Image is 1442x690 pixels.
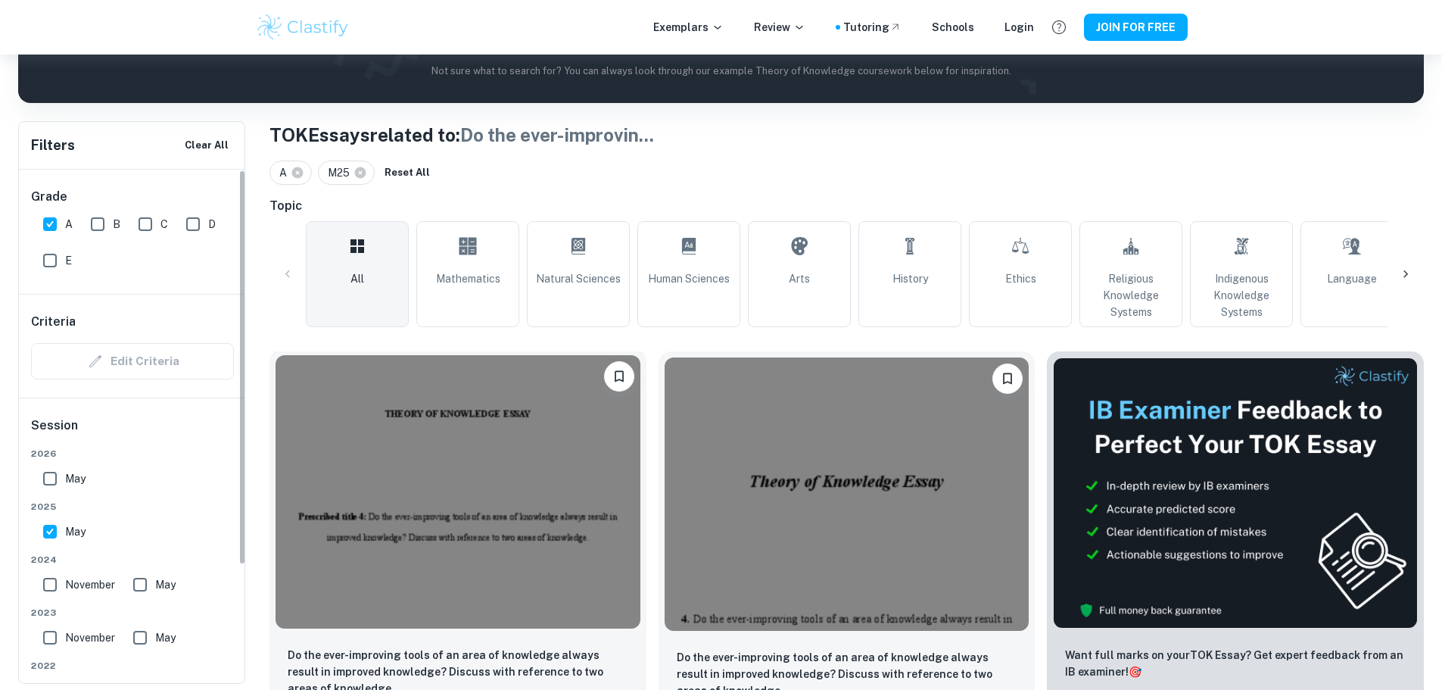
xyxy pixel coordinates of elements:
[269,197,1424,215] h6: Topic
[328,164,357,181] span: M25
[30,64,1412,79] p: Not sure what to search for? You can always look through our example Theory of Knowledge coursewo...
[1005,270,1036,287] span: Ethics
[754,19,805,36] p: Review
[843,19,902,36] a: Tutoring
[31,188,234,206] h6: Grade
[436,270,500,287] span: Mathematics
[269,121,1424,148] h1: TOK Essays related to:
[932,19,974,36] a: Schools
[892,270,928,287] span: History
[318,161,375,185] div: M25
[1053,357,1418,629] img: Thumbnail
[1065,647,1406,680] p: Want full marks on your TOK Essay ? Get expert feedback from an IB examiner!
[31,500,234,514] span: 2025
[653,19,724,36] p: Exemplars
[1129,666,1141,678] span: 🎯
[276,355,640,629] img: TOK Essay example thumbnail: Do the ever-improving tools of an area
[31,553,234,567] span: 2024
[65,252,72,269] span: E
[113,216,120,233] span: B
[1327,270,1377,287] span: Language
[789,270,810,287] span: Arts
[536,270,621,287] span: Natural Sciences
[992,364,1023,394] button: Please log in to bookmark exemplars
[65,216,73,233] span: A
[1004,19,1034,36] a: Login
[155,629,176,646] span: May
[160,216,168,233] span: C
[65,629,115,646] span: November
[269,161,312,185] div: A
[31,135,75,156] h6: Filters
[31,313,76,331] h6: Criteria
[350,270,364,287] span: All
[31,606,234,620] span: 2023
[1086,270,1176,320] span: Religious Knowledge Systems
[31,659,234,673] span: 2022
[181,134,232,157] button: Clear All
[279,164,294,181] span: A
[648,270,730,287] span: Human Sciences
[31,343,234,379] div: Criteria filters are unavailable when searching by topic
[31,417,234,447] h6: Session
[65,523,86,540] span: May
[155,576,176,593] span: May
[31,447,234,461] span: 2026
[65,576,115,593] span: November
[1084,14,1188,41] button: JOIN FOR FREE
[381,161,434,184] button: Reset All
[208,216,216,233] span: D
[65,470,86,487] span: May
[604,361,634,392] button: Please log in to bookmark exemplars
[665,357,1029,631] img: TOK Essay example thumbnail: Do the ever-improving tools of an area o
[460,124,654,145] span: Do the ever-improvin ...
[255,12,351,42] img: Clastify logo
[1197,270,1286,320] span: Indigenous Knowledge Systems
[1046,14,1072,40] button: Help and Feedback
